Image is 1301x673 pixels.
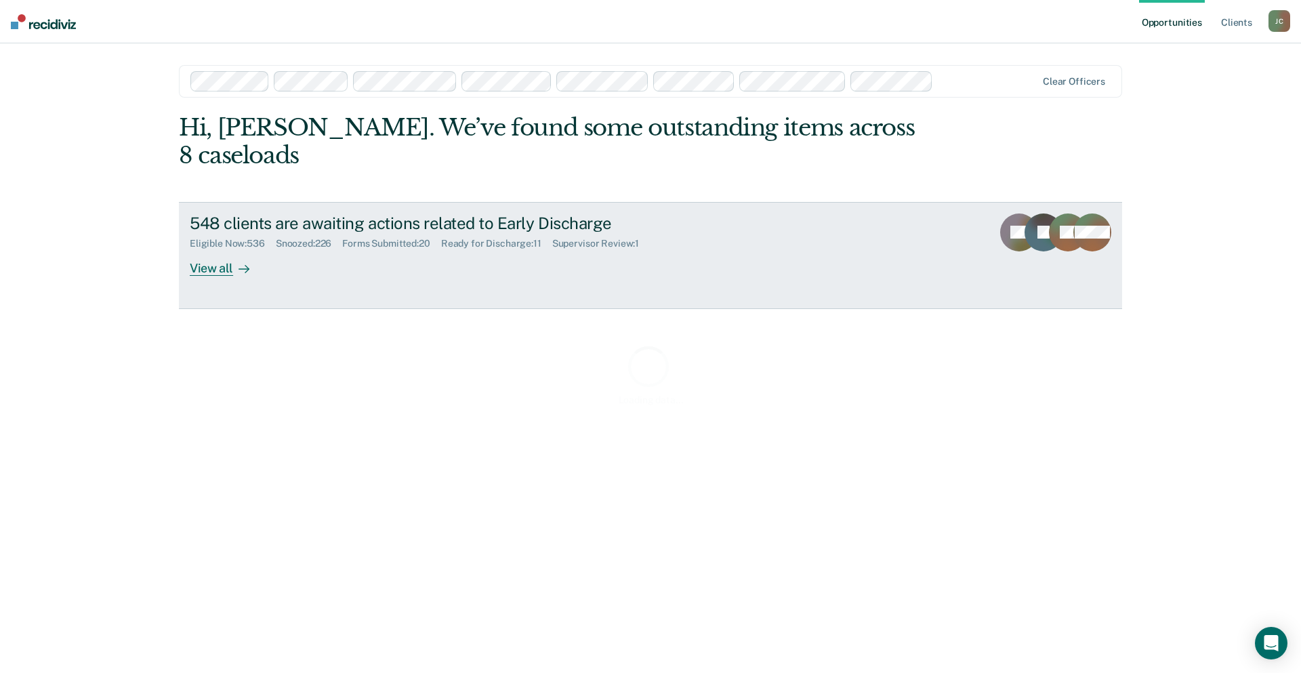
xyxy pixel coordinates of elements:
div: Forms Submitted : 20 [342,238,441,249]
button: JC [1268,10,1290,32]
div: View all [190,249,266,276]
div: Supervisor Review : 1 [552,238,650,249]
div: Open Intercom Messenger [1255,627,1287,659]
div: Clear officers [1043,76,1105,87]
div: Snoozed : 226 [276,238,343,249]
div: Ready for Discharge : 11 [441,238,552,249]
div: Hi, [PERSON_NAME]. We’ve found some outstanding items across 8 caseloads [179,114,934,169]
div: Eligible Now : 536 [190,238,276,249]
img: Recidiviz [11,14,76,29]
div: J C [1268,10,1290,32]
a: 548 clients are awaiting actions related to Early DischargeEligible Now:536Snoozed:226Forms Submi... [179,202,1122,309]
div: 548 clients are awaiting actions related to Early Discharge [190,213,665,233]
